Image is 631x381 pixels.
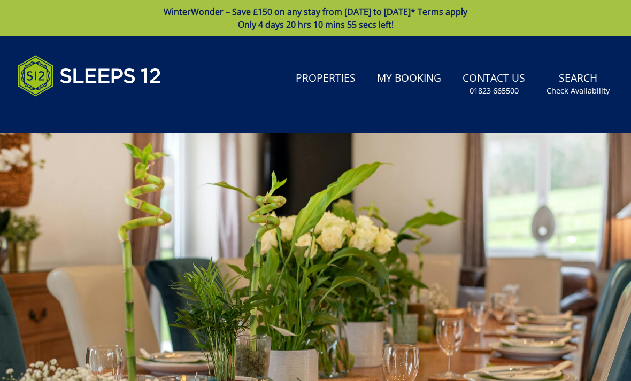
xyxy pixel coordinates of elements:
[458,67,529,102] a: Contact Us01823 665500
[542,67,614,102] a: SearchCheck Availability
[12,109,124,118] iframe: Customer reviews powered by Trustpilot
[238,19,394,30] span: Only 4 days 20 hrs 10 mins 55 secs left!
[547,85,610,96] small: Check Availability
[17,49,161,103] img: Sleeps 12
[373,67,445,91] a: My Booking
[470,85,519,96] small: 01823 665500
[291,67,360,91] a: Properties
